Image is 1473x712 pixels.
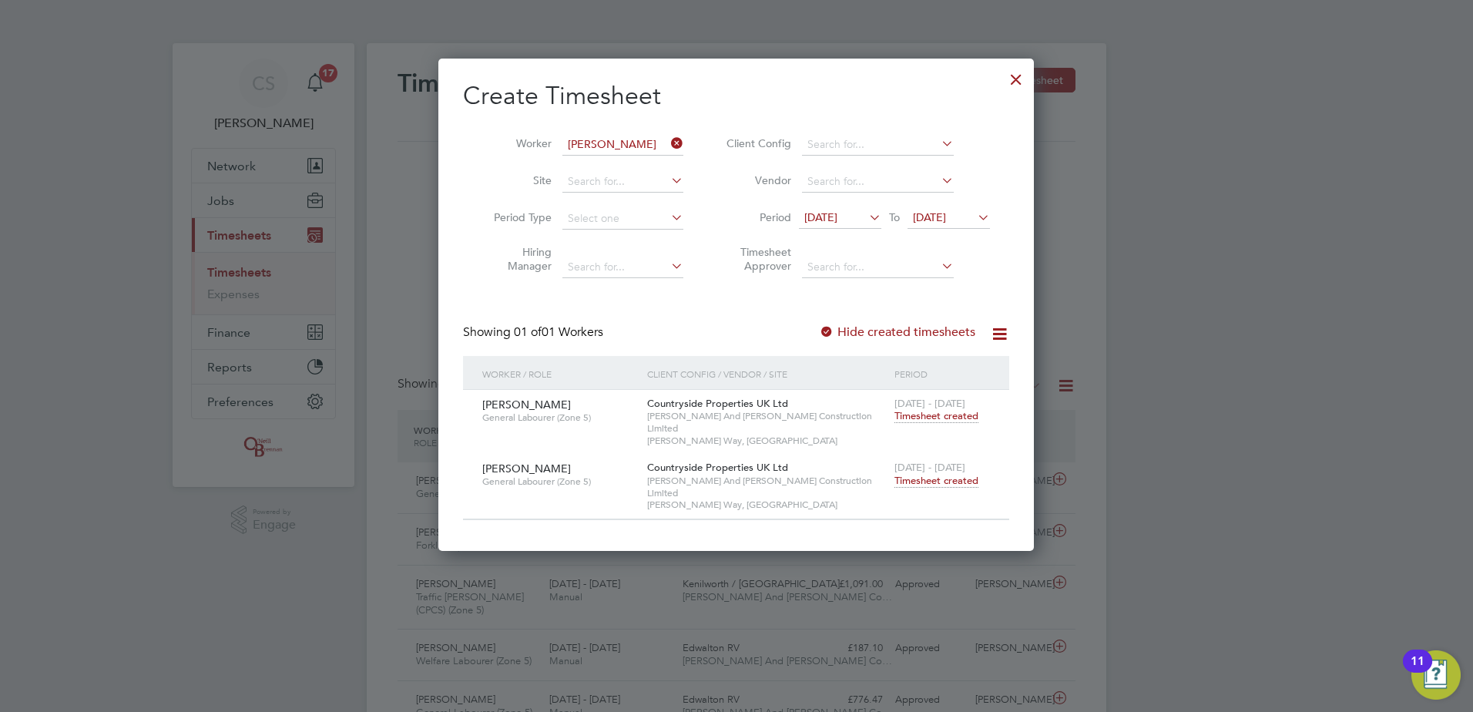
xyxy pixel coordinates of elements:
[1411,661,1424,681] div: 11
[562,134,683,156] input: Search for...
[482,411,636,424] span: General Labourer (Zone 5)
[894,461,965,474] span: [DATE] - [DATE]
[478,356,643,391] div: Worker / Role
[722,210,791,224] label: Period
[722,173,791,187] label: Vendor
[802,171,954,193] input: Search for...
[643,356,891,391] div: Client Config / Vendor / Site
[647,475,887,499] span: [PERSON_NAME] And [PERSON_NAME] Construction Limited
[894,409,978,423] span: Timesheet created
[891,356,994,391] div: Period
[562,208,683,230] input: Select one
[562,257,683,278] input: Search for...
[647,499,887,511] span: [PERSON_NAME] Way, [GEOGRAPHIC_DATA]
[913,210,946,224] span: [DATE]
[463,324,606,341] div: Showing
[482,462,571,475] span: [PERSON_NAME]
[482,210,552,224] label: Period Type
[722,245,791,273] label: Timesheet Approver
[514,324,542,340] span: 01 of
[894,474,978,488] span: Timesheet created
[802,134,954,156] input: Search for...
[894,397,965,410] span: [DATE] - [DATE]
[722,136,791,150] label: Client Config
[482,398,571,411] span: [PERSON_NAME]
[482,475,636,488] span: General Labourer (Zone 5)
[819,324,975,340] label: Hide created timesheets
[482,245,552,273] label: Hiring Manager
[804,210,837,224] span: [DATE]
[482,136,552,150] label: Worker
[1411,650,1461,700] button: Open Resource Center, 11 new notifications
[463,80,1009,113] h2: Create Timesheet
[514,324,603,340] span: 01 Workers
[884,207,904,227] span: To
[562,171,683,193] input: Search for...
[647,461,788,474] span: Countryside Properties UK Ltd
[647,397,788,410] span: Countryside Properties UK Ltd
[802,257,954,278] input: Search for...
[647,410,887,434] span: [PERSON_NAME] And [PERSON_NAME] Construction Limited
[482,173,552,187] label: Site
[647,435,887,447] span: [PERSON_NAME] Way, [GEOGRAPHIC_DATA]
